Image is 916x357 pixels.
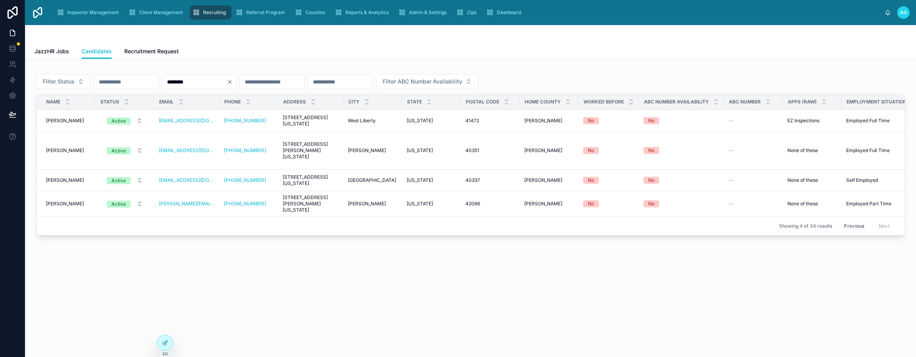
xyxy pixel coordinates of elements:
div: No [648,177,654,184]
a: EZ Inspections [787,118,837,124]
span: ABC Number [729,99,761,105]
span: Filter Status [43,78,75,85]
span: Apps (Raw) [788,99,817,105]
button: Select Button [100,173,149,187]
span: Worked Before [583,99,624,105]
div: No [588,200,594,207]
button: Previous [838,220,870,232]
span: Name [46,99,60,105]
a: Select Button [100,113,149,128]
div: No [648,200,654,207]
a: West Liberty [348,118,397,124]
a: -- [729,147,778,154]
a: Admin & Settings [396,5,452,20]
span: 42066 [465,201,480,207]
span: Showing 4 of 34 results [779,223,832,229]
a: [STREET_ADDRESS][US_STATE] [283,114,338,127]
span: Postal Code [466,99,499,105]
div: No [648,117,654,124]
span: Reports & Analytics [345,9,389,16]
span: Employed Full Time [846,147,890,154]
span: ABC Number Availability [644,99,709,105]
span: 40351 [465,147,479,154]
span: -- [729,201,733,207]
span: Dashboard [497,9,521,16]
span: -- [729,147,733,154]
a: [STREET_ADDRESS][PERSON_NAME][US_STATE] [283,141,338,160]
a: No [643,117,719,124]
span: Zips [467,9,476,16]
a: [PERSON_NAME] [348,147,397,154]
span: None of these [787,147,818,154]
a: [EMAIL_ADDRESS][DOMAIN_NAME] [159,177,214,183]
span: [US_STATE] [407,147,433,154]
span: AG [900,9,907,16]
a: 40337 [465,177,515,183]
div: Active [111,177,126,184]
a: [PHONE_NUMBER] [224,118,273,124]
a: [PHONE_NUMBER] [224,118,266,124]
a: [US_STATE] [407,118,456,124]
a: Dashboard [483,5,527,20]
span: State [407,99,422,105]
span: -- [729,177,733,183]
a: Select Button [100,173,149,188]
a: [US_STATE] [407,147,456,154]
span: Candidates [82,47,112,55]
button: Select Button [36,74,91,89]
div: Active [111,147,126,154]
span: Referral Program [246,9,285,16]
a: [PERSON_NAME][EMAIL_ADDRESS][DOMAIN_NAME] [159,201,214,207]
span: [PERSON_NAME] [348,147,386,154]
span: Recruiting [203,9,226,16]
a: Select Button [100,143,149,158]
a: [PHONE_NUMBER] [224,147,273,154]
span: Inspector Management [67,9,119,16]
a: [PERSON_NAME] [524,177,574,183]
a: Recruitment Request [124,44,179,60]
span: [US_STATE] [407,177,433,183]
a: 40351 [465,147,515,154]
span: West Liberty [348,118,376,124]
a: Inspector Management [54,5,124,20]
span: None of these [787,177,818,183]
span: 41472 [465,118,479,124]
a: -- [729,118,778,124]
span: 40337 [465,177,480,183]
span: Status [100,99,119,105]
span: [PERSON_NAME] [46,118,84,124]
a: No [583,177,634,184]
a: [STREET_ADDRESS][US_STATE] [283,174,338,187]
span: Admin & Settings [409,9,447,16]
div: Active [111,118,126,125]
a: 41472 [465,118,515,124]
a: [PERSON_NAME] [46,177,91,183]
div: No [588,177,594,184]
span: Filter ABC Number Availability [383,78,462,85]
button: Select Button [376,74,478,89]
a: [US_STATE] [407,201,456,207]
a: [PHONE_NUMBER] [224,177,266,183]
a: None of these [787,177,837,183]
span: Address [283,99,306,105]
a: Counties [292,5,331,20]
a: [PHONE_NUMBER] [224,201,273,207]
div: Active [111,201,126,208]
a: [EMAIL_ADDRESS][DOMAIN_NAME] [159,147,214,154]
span: [US_STATE] [407,118,433,124]
a: No [643,147,719,154]
a: None of these [787,147,837,154]
span: Employed Full Time [846,118,890,124]
a: Referral Program [233,5,291,20]
span: [STREET_ADDRESS][PERSON_NAME][US_STATE] [283,194,338,213]
img: App logo [31,6,44,19]
span: -- [729,118,733,124]
button: Select Button [100,197,149,211]
a: None of these [787,201,837,207]
span: Counties [305,9,325,16]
